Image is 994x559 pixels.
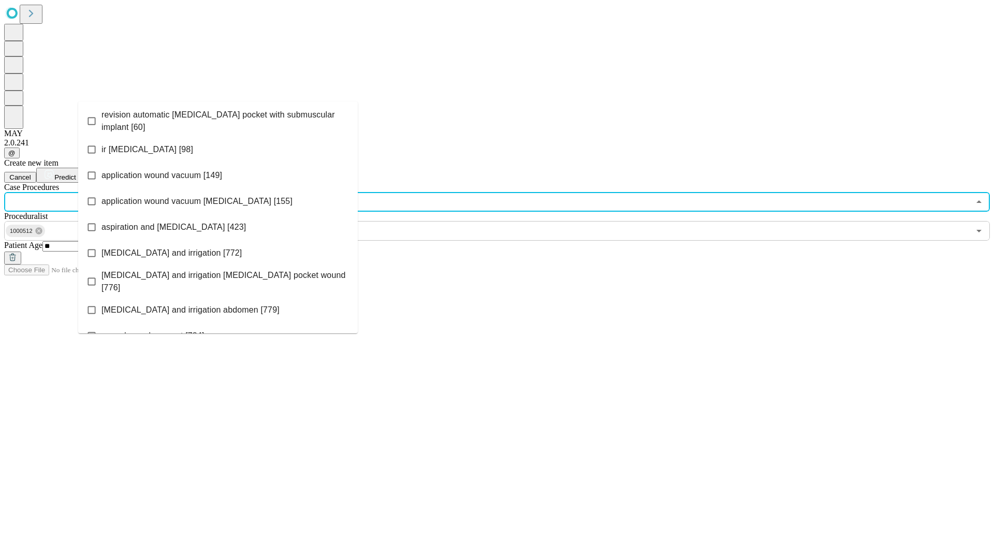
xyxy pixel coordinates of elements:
[101,269,349,294] span: [MEDICAL_DATA] and irrigation [MEDICAL_DATA] pocket wound [776]
[101,330,204,342] span: wound vac placement [784]
[4,172,36,183] button: Cancel
[6,225,45,237] div: 1000512
[9,173,31,181] span: Cancel
[4,158,59,167] span: Create new item
[4,129,990,138] div: MAY
[101,195,293,208] span: application wound vacuum [MEDICAL_DATA] [155]
[101,169,222,182] span: application wound vacuum [149]
[6,225,37,237] span: 1000512
[4,183,59,192] span: Scheduled Procedure
[4,212,48,220] span: Proceduralist
[101,109,349,134] span: revision automatic [MEDICAL_DATA] pocket with submuscular implant [60]
[101,221,246,233] span: aspiration and [MEDICAL_DATA] [423]
[972,224,986,238] button: Open
[4,241,42,249] span: Patient Age
[972,195,986,209] button: Close
[101,247,242,259] span: [MEDICAL_DATA] and irrigation [772]
[101,143,193,156] span: ir [MEDICAL_DATA] [98]
[36,168,84,183] button: Predict
[101,304,280,316] span: [MEDICAL_DATA] and irrigation abdomen [779]
[4,148,20,158] button: @
[8,149,16,157] span: @
[54,173,76,181] span: Predict
[4,138,990,148] div: 2.0.241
